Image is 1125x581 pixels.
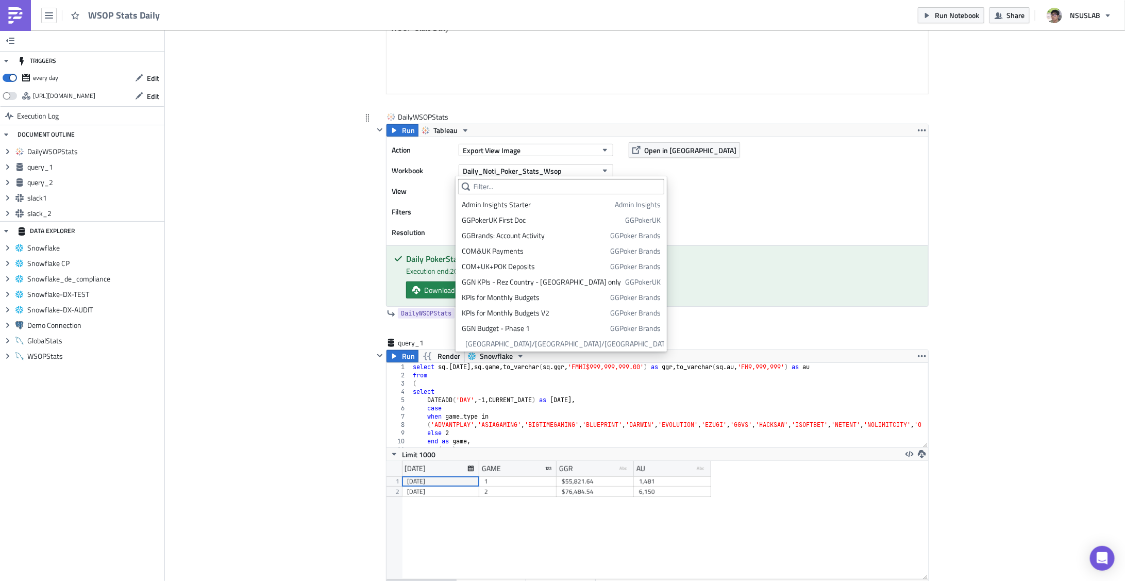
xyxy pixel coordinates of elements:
span: GGPoker Brands [610,308,661,318]
div: TRIGGERS [18,52,56,70]
strong: {{query_[DOMAIN_NAME][0]['GGR']}} [4,32,132,40]
strong: [Day : {{query_[DOMAIN_NAME][0]['[DATE]']}}] [4,12,164,21]
span: Admin Insights [615,200,661,210]
div: 6,150 [639,487,706,497]
strong: GGNetwork Stats [4,4,63,12]
div: 1 [484,476,551,487]
label: Resolution [392,225,454,240]
span: GlobalStats [27,336,162,345]
button: Open in [GEOGRAPHIC_DATA] [629,142,740,158]
span: query_1 [27,162,162,172]
div: https://pushmetrics.io/api/v1/report/NxL0OWdrDW/webhook?token=1bc65773793941bfa7de04d0f593d8a8 [33,88,95,104]
span: Run Notebook [935,10,979,21]
span: Execution Log [17,107,59,125]
label: Workbook [392,163,454,178]
span: GGPoker Brands [610,230,661,241]
button: Edit [130,88,164,104]
h5: Daily PokerStats [406,255,920,263]
strong: Total GGR (Poker / Casino) [4,24,96,32]
div: GGBrands: Account Activity [462,230,607,241]
strong: Total AU (Poker / Casino) [4,43,90,52]
span: Snowflake [480,350,513,362]
button: Run [387,350,418,362]
button: Edit [130,70,164,86]
div: Open Intercom Messenger [1090,546,1115,571]
p: ({{query_[DOMAIN_NAME][1]['AU']}} / {{query_[DOMAIN_NAME][0]['AU']}}) [4,43,516,60]
span: Open in [GEOGRAPHIC_DATA] [644,145,736,156]
button: Run Notebook [918,7,984,23]
span: slack1 [27,193,162,203]
button: Run [387,124,418,137]
div: 7 [387,412,411,421]
span: GGPoker Brands [610,261,661,272]
div: 3 [387,379,411,388]
iframe: Rich Text Area [387,20,928,94]
div: GAME [482,461,501,476]
div: DOCUMENT OUTLINE [18,125,75,144]
span: DailyWSOPStats [401,308,451,319]
div: GGR [559,461,573,476]
div: COM+UK+POK Deposits [462,261,607,272]
span: NSUSLAB [1070,10,1100,21]
label: View [392,184,454,199]
span: GGPokerUK [625,277,661,287]
span: Snowflake-DX-AUDIT [27,305,162,314]
span: query_1 [398,338,439,348]
div: 8 [387,421,411,429]
span: WSOPStats [27,352,162,361]
span: Run [402,124,415,137]
div: 11 [387,445,411,454]
div: KPIs for Monthly Budgets [462,292,607,303]
span: GGPoker Brands [610,292,661,303]
img: PushMetrics [7,7,24,24]
div: 6 [387,404,411,412]
div: 9 [387,429,411,437]
span: GGPoker Brands [610,246,661,256]
div: 4 [387,388,411,396]
span: Edit [147,91,159,102]
div: 2 [387,371,411,379]
span: query_2 [27,178,162,187]
div: [DATE] [407,487,474,497]
img: Avatar [1046,7,1063,24]
div: GGN Budget - Phase 1 [462,323,607,334]
button: Tableau [418,124,473,137]
button: Share [989,7,1030,23]
div: 5 [387,396,411,404]
span: Demo Connection [27,321,162,330]
div: 2 [484,487,551,497]
strong: {{query_[DOMAIN_NAME][0]['AU']}} [4,52,126,60]
span: DailyWSOPStats [398,112,449,122]
div: COM&UK Payments [462,246,607,256]
span: Snowflake-DX-TEST [27,290,162,299]
div: DATA EXPLORER [18,222,75,240]
span: slack_2 [27,209,162,218]
button: Limit 1000 [387,448,439,460]
div: GGPokerUK First Doc [462,215,622,225]
span: GGPoker Brands [610,323,661,334]
div: 1,481 [639,476,706,487]
div: AU [636,461,645,476]
div: Execution end: 2025. 9. 24. 오전 2:58:33 [406,265,920,276]
span: [GEOGRAPHIC_DATA]/[GEOGRAPHIC_DATA]/[GEOGRAPHIC_DATA] (Regional) [465,339,703,349]
body: Rich Text Area. Press ALT-0 for help. [4,4,516,60]
p: ({{query_[DOMAIN_NAME][1]['GGR']}} / {{query_[DOMAIN_NAME][0]['GGR']}}) [4,24,516,40]
div: $76,484.54 [562,487,629,497]
button: Snowflake [464,350,528,362]
span: Share [1006,10,1025,21]
div: $55,821.64 [562,476,629,487]
span: DailyWSOPStats [27,147,162,156]
div: KPIs for Monthly Budgets V2 [462,308,607,318]
div: GGN KPIs - Rez Country - [GEOGRAPHIC_DATA] only [462,277,622,287]
label: Action [392,142,454,158]
div: [DATE] [407,476,474,487]
button: Render [418,350,465,362]
button: Export View Image [459,144,613,156]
